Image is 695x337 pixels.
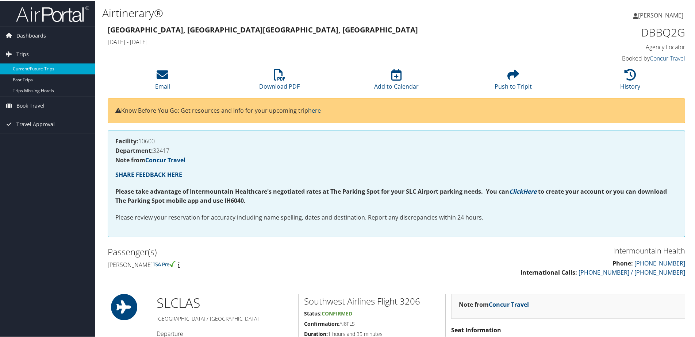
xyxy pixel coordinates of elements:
a: Push to Tripit [495,72,532,90]
strong: Note from [459,300,529,308]
h1: Airtinerary® [102,5,495,20]
h4: Booked by [549,54,685,62]
strong: Status: [304,309,322,316]
span: [PERSON_NAME] [638,11,683,19]
span: Dashboards [16,26,46,44]
a: History [620,72,640,90]
h4: [PERSON_NAME] [108,260,391,268]
a: [PHONE_NUMBER] / [PHONE_NUMBER] [579,268,685,276]
strong: Department: [115,146,153,154]
strong: Confirmation: [304,319,339,326]
span: Trips [16,44,29,63]
a: here [308,106,321,114]
strong: Please take advantage of Intermountain Healthcare's negotiated rates at The Parking Spot for your... [115,187,509,195]
a: Add to Calendar [374,72,419,90]
a: [PHONE_NUMBER] [634,259,685,267]
a: Email [155,72,170,90]
p: Know Before You Go: Get resources and info for your upcoming trip [115,105,677,115]
strong: Phone: [613,259,633,267]
h3: Intermountain Health [402,245,685,255]
p: Please review your reservation for accuracy including name spelling, dates and destination. Repor... [115,212,677,222]
span: Travel Approval [16,115,55,133]
a: Concur Travel [145,155,185,163]
strong: Note from [115,155,185,163]
strong: [GEOGRAPHIC_DATA], [GEOGRAPHIC_DATA] [GEOGRAPHIC_DATA], [GEOGRAPHIC_DATA] [108,24,418,34]
strong: Facility: [115,136,138,144]
a: Download PDF [259,72,300,90]
h5: 1 hours and 35 minutes [304,330,440,337]
h1: SLC LAS [157,293,293,311]
h4: Departure [157,329,293,337]
h5: [GEOGRAPHIC_DATA] / [GEOGRAPHIC_DATA] [157,314,293,322]
a: Concur Travel [489,300,529,308]
strong: Seat Information [451,325,501,333]
span: Book Travel [16,96,45,114]
h5: AI8FLS [304,319,440,327]
img: tsa-precheck.png [153,260,176,267]
h1: DBBQ2G [549,24,685,39]
h4: [DATE] - [DATE] [108,37,538,45]
span: Confirmed [322,309,352,316]
strong: International Calls: [521,268,577,276]
a: Here [523,187,537,195]
a: [PERSON_NAME] [633,4,691,26]
a: Concur Travel [650,54,685,62]
a: SHARE FEEDBACK HERE [115,170,182,178]
a: Click [509,187,523,195]
h2: Passenger(s) [108,245,391,257]
h4: 32417 [115,147,677,153]
strong: Duration: [304,330,328,337]
h4: Agency Locator [549,42,685,50]
h4: 10600 [115,137,677,143]
img: airportal-logo.png [16,5,89,22]
h2: Southwest Airlines Flight 3206 [304,294,440,307]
